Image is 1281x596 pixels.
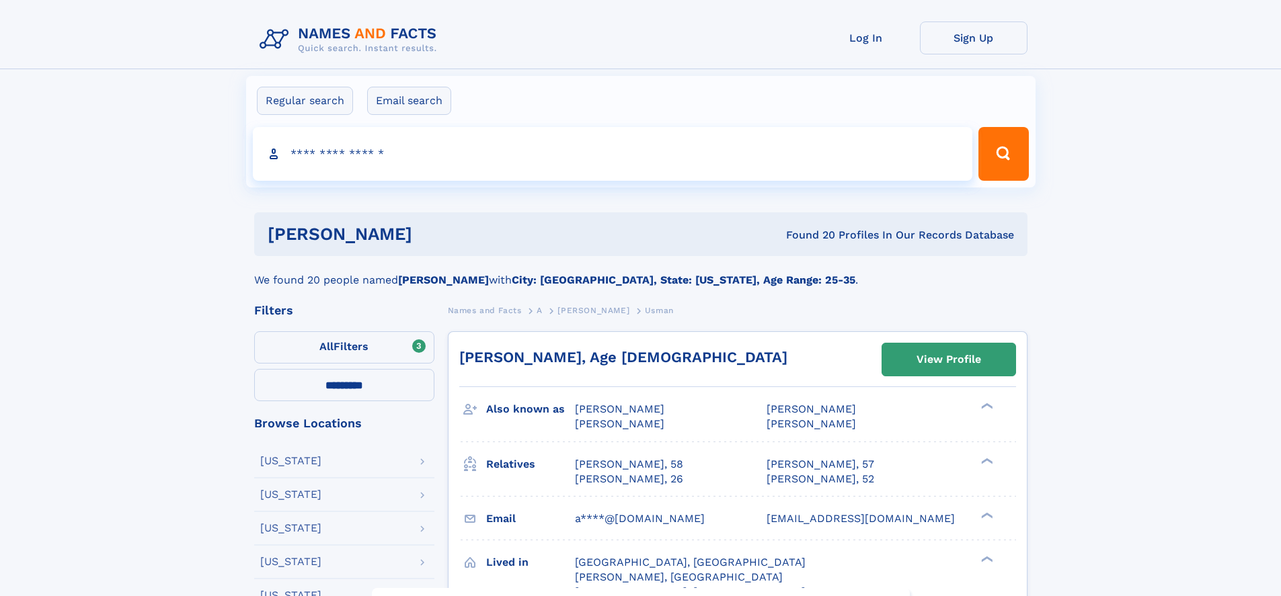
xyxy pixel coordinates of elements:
[978,127,1028,181] button: Search Button
[978,511,994,519] div: ❯
[767,417,856,430] span: [PERSON_NAME]
[575,556,806,568] span: [GEOGRAPHIC_DATA], [GEOGRAPHIC_DATA]
[260,556,321,567] div: [US_STATE]
[253,127,973,181] input: search input
[537,302,543,318] a: A
[486,551,575,574] h3: Lived in
[557,302,629,318] a: [PERSON_NAME]
[575,472,683,486] a: [PERSON_NAME], 26
[260,523,321,534] div: [US_STATE]
[575,570,783,583] span: [PERSON_NAME], [GEOGRAPHIC_DATA]
[459,349,787,366] a: [PERSON_NAME], Age [DEMOGRAPHIC_DATA]
[257,87,353,115] label: Regular search
[767,512,955,525] span: [EMAIL_ADDRESS][DOMAIN_NAME]
[767,457,874,472] a: [PERSON_NAME], 57
[254,256,1027,288] div: We found 20 people named with .
[254,331,434,364] label: Filters
[367,87,451,115] label: Email search
[599,228,1014,243] div: Found 20 Profiles In Our Records Database
[319,340,334,353] span: All
[978,554,994,563] div: ❯
[978,456,994,465] div: ❯
[254,417,434,429] div: Browse Locations
[575,402,664,415] span: [PERSON_NAME]
[882,343,1015,376] a: View Profile
[260,456,321,466] div: [US_STATE]
[645,306,674,315] span: Usman
[486,398,575,421] h3: Also known as
[268,226,599,243] h1: [PERSON_NAME]
[486,453,575,476] h3: Relatives
[978,402,994,411] div: ❯
[557,306,629,315] span: [PERSON_NAME]
[917,344,981,375] div: View Profile
[486,507,575,530] h3: Email
[767,402,856,415] span: [PERSON_NAME]
[537,306,543,315] span: A
[448,302,522,318] a: Names and Facts
[260,489,321,500] div: [US_STATE]
[254,22,448,58] img: Logo Names and Facts
[398,273,489,286] b: [PERSON_NAME]
[920,22,1027,54] a: Sign Up
[512,273,855,286] b: City: [GEOGRAPHIC_DATA], State: [US_STATE], Age Range: 25-35
[575,417,664,430] span: [PERSON_NAME]
[767,472,874,486] a: [PERSON_NAME], 52
[812,22,920,54] a: Log In
[254,304,434,316] div: Filters
[575,457,683,472] a: [PERSON_NAME], 58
